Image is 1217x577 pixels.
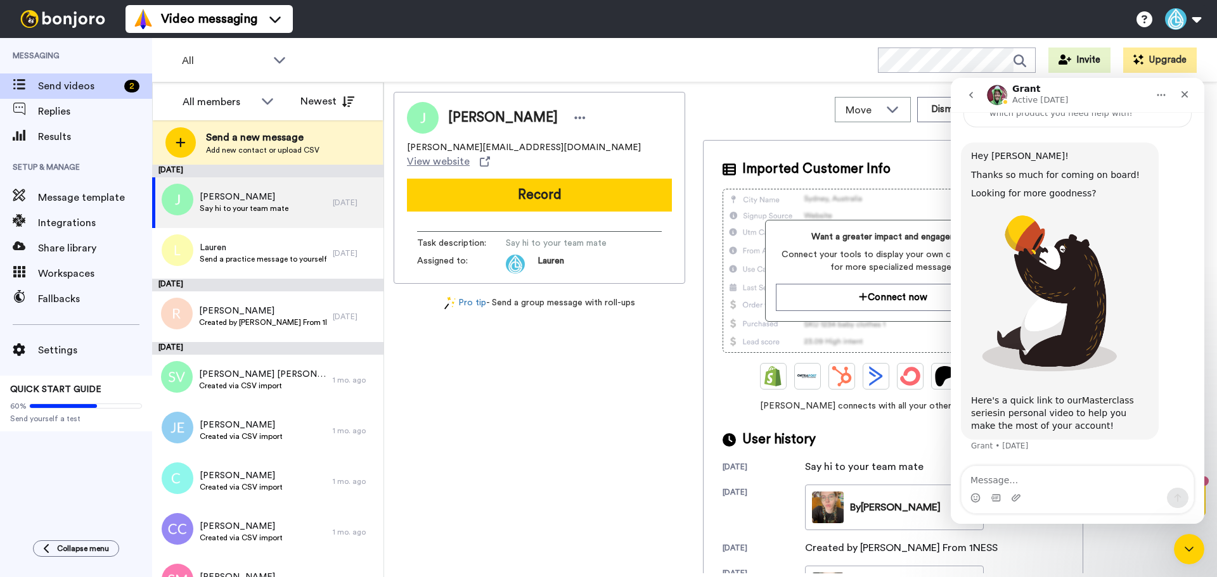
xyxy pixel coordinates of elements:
[417,255,506,274] span: Assigned to:
[162,462,193,494] img: c%20.png
[199,381,326,391] span: Created via CSV import
[723,487,805,530] div: [DATE]
[394,296,685,310] div: - Send a group message with roll-ups
[805,485,984,530] a: By[PERSON_NAME][DATE]
[333,248,377,258] div: [DATE]
[763,366,783,386] img: Shopify
[448,108,558,127] span: [PERSON_NAME]
[182,53,267,68] span: All
[742,160,891,179] span: Imported Customer Info
[152,165,383,177] div: [DATE]
[742,430,816,449] span: User history
[33,540,119,557] button: Collapse menu
[723,543,805,555] div: [DATE]
[866,366,886,386] img: ActiveCampaign
[162,184,193,215] img: j.png
[538,255,564,274] span: Lauren
[206,145,319,155] span: Add new contact or upload CSV
[162,412,193,443] img: je.png
[15,10,110,28] img: bj-logo-header-white.svg
[850,500,941,515] div: By [PERSON_NAME]
[776,248,1010,274] span: Connect your tools to display your own customer data for more specialized messages
[200,203,288,213] span: Say hi to your team mate
[41,41,56,56] img: mute-white.svg
[124,80,139,92] div: 2
[200,520,283,533] span: [PERSON_NAME]
[417,237,506,250] span: Task description :
[1048,48,1111,73] button: Invite
[900,366,920,386] img: ConvertKit
[200,241,326,254] span: Lauren
[776,284,1010,311] button: Connect now
[38,291,152,307] span: Fallbacks
[291,89,364,114] button: Newest
[407,141,641,154] span: [PERSON_NAME][EMAIL_ADDRESS][DOMAIN_NAME]
[200,254,326,264] span: Send a practice message to yourself
[934,366,955,386] img: Patreon
[57,543,109,554] span: Collapse menu
[152,342,383,355] div: [DATE]
[407,154,470,169] span: View website
[206,130,319,145] span: Send a new message
[407,102,439,134] img: Image of Jay
[71,11,168,141] span: Hi [PERSON_NAME], thank you so much for signing up! I wanted to say thanks in person with a quick...
[832,366,852,386] img: Hubspot
[199,368,326,381] span: [PERSON_NAME] [PERSON_NAME]
[38,104,152,119] span: Replies
[161,361,193,393] img: sv.png
[161,10,257,28] span: Video messaging
[723,400,1064,412] span: [PERSON_NAME] connects with all your other software
[333,476,377,486] div: 1 mo. ago
[38,79,119,94] span: Send videos
[200,482,283,492] span: Created via CSV import
[133,9,153,29] img: vm-color.svg
[797,366,818,386] img: Ontraport
[183,94,255,110] div: All members
[846,103,880,118] span: Move
[38,241,152,256] span: Share library
[407,179,672,212] button: Record
[1123,48,1197,73] button: Upgrade
[444,296,486,310] a: Pro tip
[199,317,326,327] span: Created by [PERSON_NAME] From 1NESS
[407,154,490,169] a: View website
[776,231,1010,243] span: Want a greater impact and engagement?
[333,527,377,537] div: 1 mo. ago
[161,298,193,329] img: r.png
[200,191,288,203] span: [PERSON_NAME]
[805,540,998,555] div: Created by [PERSON_NAME] From 1NESS
[723,462,805,474] div: [DATE]
[333,198,377,208] div: [DATE]
[200,431,283,441] span: Created via CSV import
[38,343,152,358] span: Settings
[805,459,924,474] div: Say hi to your team mate
[444,296,456,310] img: magic-wand.svg
[10,401,27,411] span: 60%
[200,469,283,482] span: [PERSON_NAME]
[38,266,152,281] span: Workspaces
[200,419,283,431] span: [PERSON_NAME]
[1,3,35,37] img: c638375f-eacb-431c-9714-bd8d08f708a7-1584310529.jpg
[38,190,152,205] span: Message template
[333,426,377,436] div: 1 mo. ago
[951,78,1204,524] iframe: Intercom live chat
[38,129,152,144] span: Results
